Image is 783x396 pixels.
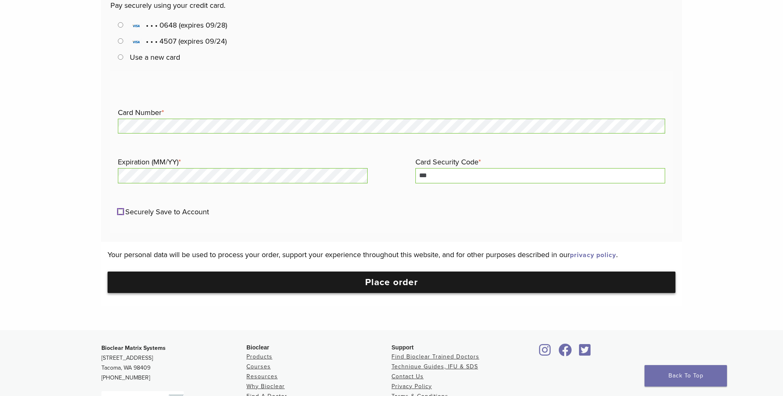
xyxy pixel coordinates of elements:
p: Your personal data will be used to process your order, support your experience throughout this we... [108,248,675,261]
img: Visa [130,22,142,30]
a: Contact Us [391,373,424,380]
a: Resources [246,373,278,380]
label: Use a new card [130,53,180,62]
label: Expiration (MM/YY) [118,156,368,168]
fieldset: Payment Info [110,71,673,233]
a: Bioclear [576,349,593,357]
span: Bioclear [246,344,269,351]
label: Card Number [118,106,666,119]
span: Support [391,344,414,351]
strong: Bioclear Matrix Systems [101,344,166,351]
a: Products [246,353,272,360]
a: privacy policy [570,251,616,259]
a: Bioclear [537,349,554,357]
a: Bioclear [556,349,574,357]
a: Find Bioclear Trained Doctors [391,353,479,360]
p: [STREET_ADDRESS] Tacoma, WA 98409 [PHONE_NUMBER] [101,343,246,383]
span: • • • 0648 (expires 09/28) [130,21,227,30]
a: Privacy Policy [391,383,432,390]
a: Why Bioclear [246,383,285,390]
button: Place order [108,272,675,293]
a: Technique Guides, IFU & SDS [391,363,478,370]
img: Visa [130,38,142,46]
label: Card Security Code [415,156,665,168]
a: Back To Top [645,365,727,387]
label: Securely Save to Account [125,207,209,216]
span: • • • 4507 (expires 09/24) [130,37,227,46]
a: Courses [246,363,271,370]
